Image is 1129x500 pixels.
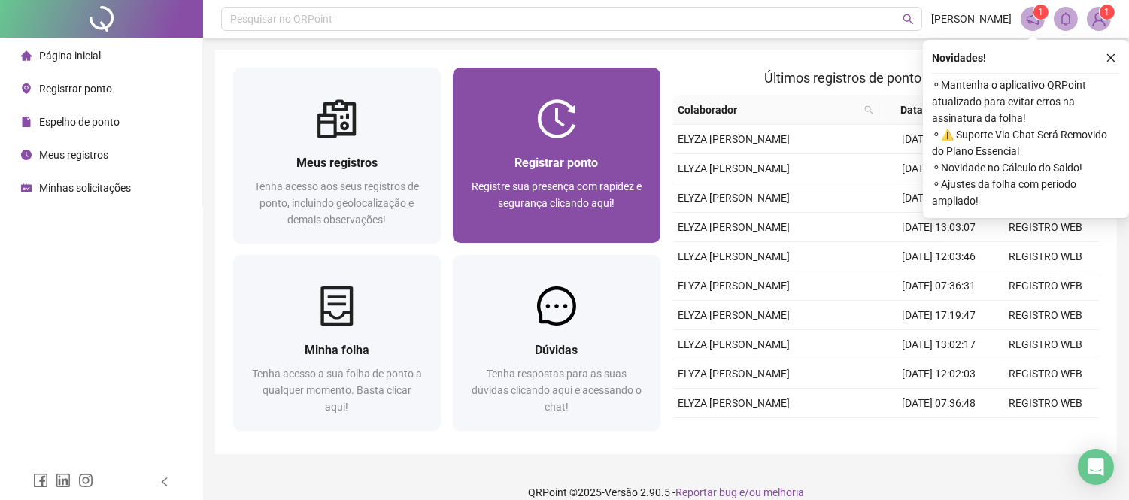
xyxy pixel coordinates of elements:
td: REGISTRO WEB [992,213,1099,242]
span: environment [21,83,32,94]
td: REGISTRO WEB [992,330,1099,359]
span: Minhas solicitações [39,182,131,194]
span: bell [1059,12,1073,26]
a: Minha folhaTenha acesso a sua folha de ponto a qualquer momento. Basta clicar aqui! [233,255,441,430]
span: ⚬ ⚠️ Suporte Via Chat Será Removido do Plano Essencial [932,126,1120,159]
span: Colaborador [678,102,858,118]
span: Data/Hora [885,102,965,118]
span: Registrar ponto [514,156,598,170]
span: instagram [78,473,93,488]
sup: Atualize o seu contato no menu Meus Dados [1100,5,1115,20]
span: Meus registros [296,156,378,170]
span: Minha folha [305,343,369,357]
span: Registre sua presença com rapidez e segurança clicando aqui! [472,180,642,209]
td: REGISTRO WEB [992,389,1099,418]
span: ELYZA [PERSON_NAME] [678,192,791,204]
td: [DATE] 07:36:31 [885,271,992,301]
span: close [1106,53,1116,63]
td: REGISTRO WEB [992,359,1099,389]
span: search [864,105,873,114]
span: linkedin [56,473,71,488]
td: REGISTRO WEB [992,301,1099,330]
td: [DATE] 07:36:48 [885,389,992,418]
span: left [159,477,170,487]
td: [DATE] 12:03:46 [885,242,992,271]
span: Tenha respostas para as suas dúvidas clicando aqui e acessando o chat! [472,368,642,413]
td: [DATE] 17:18:04 [885,183,992,213]
span: [PERSON_NAME] [931,11,1012,27]
td: REGISTRO WEB [992,242,1099,271]
span: clock-circle [21,150,32,160]
a: Registrar pontoRegistre sua presença com rapidez e segurança clicando aqui! [453,68,660,243]
span: facebook [33,473,48,488]
span: Reportar bug e/ou melhoria [675,486,804,498]
span: schedule [21,183,32,193]
span: search [861,98,876,121]
span: ELYZA [PERSON_NAME] [678,397,791,409]
td: [DATE] 13:02:17 [885,330,992,359]
span: Meus registros [39,149,108,161]
sup: 1 [1033,5,1049,20]
span: ELYZA [PERSON_NAME] [678,162,791,174]
span: Tenha acesso aos seus registros de ponto, incluindo geolocalização e demais observações! [254,180,419,226]
span: 1 [1039,7,1044,17]
span: Espelho de ponto [39,116,120,128]
span: ⚬ Novidade no Cálculo do Saldo! [932,159,1120,176]
td: [DATE] 12:00:22 [885,125,992,154]
span: ELYZA [PERSON_NAME] [678,309,791,321]
span: Registrar ponto [39,83,112,95]
span: ELYZA [PERSON_NAME] [678,280,791,292]
span: ELYZA [PERSON_NAME] [678,338,791,350]
td: [DATE] 13:03:07 [885,213,992,242]
span: Últimos registros de ponto sincronizados [764,70,1007,86]
span: ELYZA [PERSON_NAME] [678,368,791,380]
td: [DATE] 17:19:35 [885,418,992,447]
td: REGISTRO WEB [992,418,1099,447]
td: [DATE] 17:19:47 [885,301,992,330]
span: file [21,117,32,127]
span: ELYZA [PERSON_NAME] [678,250,791,262]
span: Dúvidas [535,343,578,357]
img: 88946 [1088,8,1110,30]
span: notification [1026,12,1039,26]
th: Data/Hora [879,95,983,125]
span: 1 [1105,7,1110,17]
span: ⚬ Mantenha o aplicativo QRPoint atualizado para evitar erros na assinatura da folha! [932,77,1120,126]
span: home [21,50,32,61]
span: search [903,14,914,25]
span: ELYZA [PERSON_NAME] [678,221,791,233]
span: Tenha acesso a sua folha de ponto a qualquer momento. Basta clicar aqui! [252,368,422,413]
span: Página inicial [39,50,101,62]
div: Open Intercom Messenger [1078,449,1114,485]
a: DúvidasTenha respostas para as suas dúvidas clicando aqui e acessando o chat! [453,255,660,430]
span: Versão [605,486,638,498]
span: Novidades ! [932,50,986,66]
td: REGISTRO WEB [992,271,1099,301]
a: Meus registrosTenha acesso aos seus registros de ponto, incluindo geolocalização e demais observa... [233,68,441,243]
span: ⚬ Ajustes da folha com período ampliado! [932,176,1120,209]
td: [DATE] 12:02:03 [885,359,992,389]
span: ELYZA [PERSON_NAME] [678,133,791,145]
td: [DATE] 07:38:29 [885,154,992,183]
